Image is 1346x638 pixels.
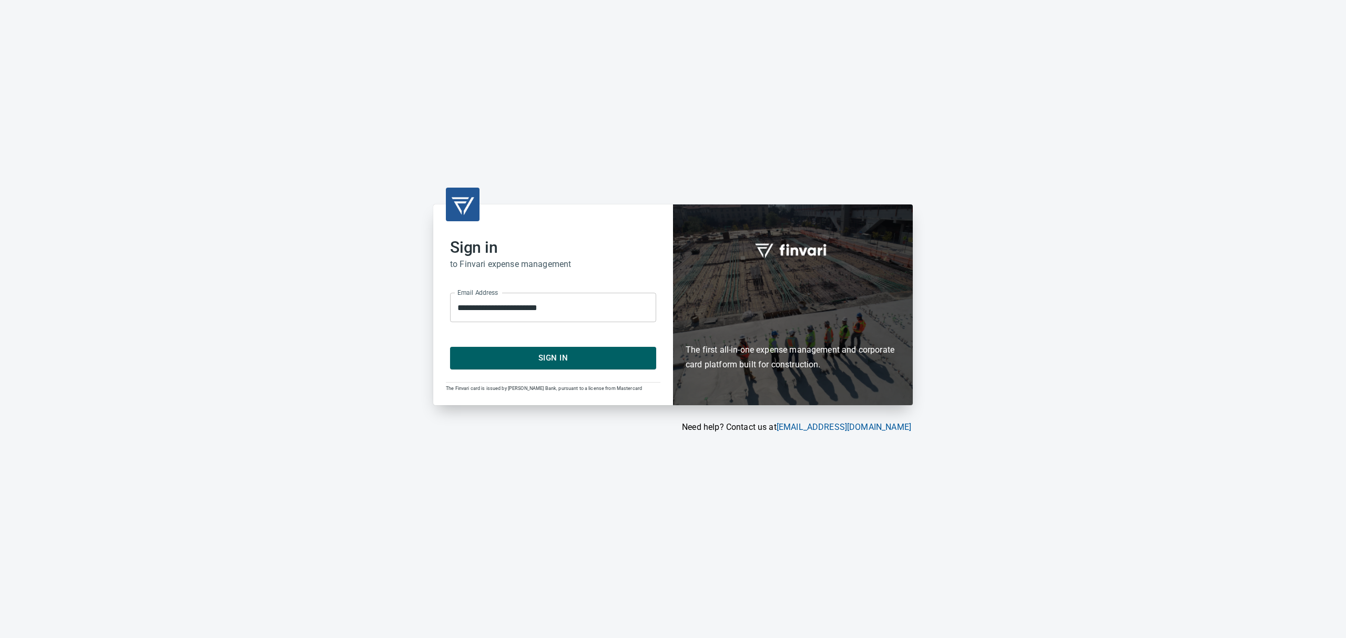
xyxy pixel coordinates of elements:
[777,422,911,432] a: [EMAIL_ADDRESS][DOMAIN_NAME]
[450,192,475,217] img: transparent_logo.png
[446,386,642,391] span: The Finvari card is issued by [PERSON_NAME] Bank, pursuant to a license from Mastercard
[462,351,645,365] span: Sign In
[450,257,656,272] h6: to Finvari expense management
[753,238,832,262] img: fullword_logo_white.png
[673,204,913,405] div: Finvari
[450,347,656,369] button: Sign In
[450,238,656,257] h2: Sign in
[433,421,911,434] p: Need help? Contact us at
[686,282,900,372] h6: The first all-in-one expense management and corporate card platform built for construction.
